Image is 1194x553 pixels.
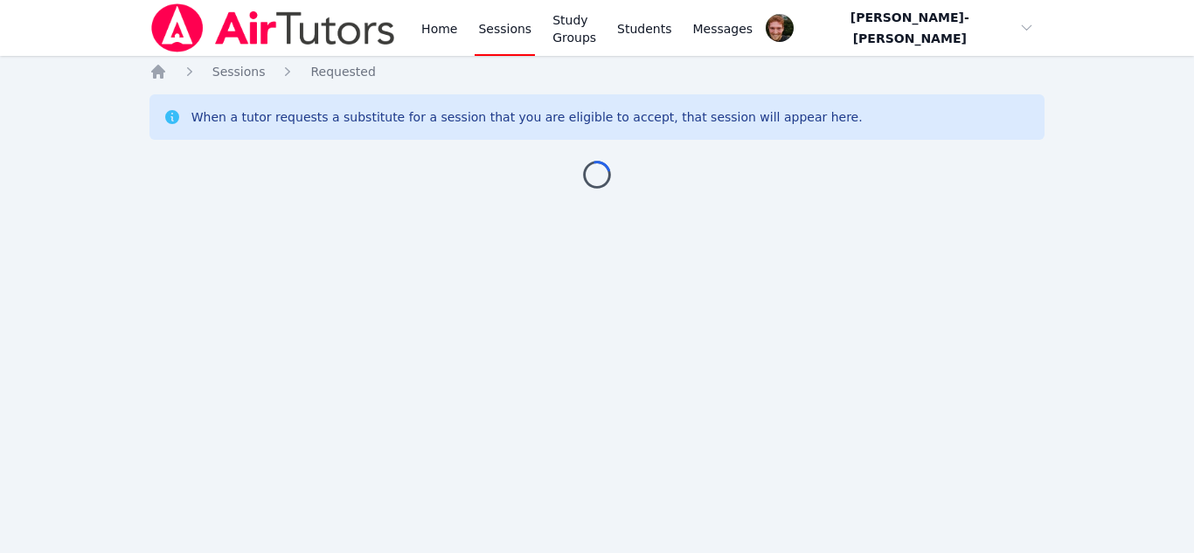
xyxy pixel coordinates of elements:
[310,63,375,80] a: Requested
[191,108,863,126] div: When a tutor requests a substitute for a session that you are eligible to accept, that session wi...
[149,3,397,52] img: Air Tutors
[693,20,753,38] span: Messages
[149,63,1045,80] nav: Breadcrumb
[212,65,266,79] span: Sessions
[212,63,266,80] a: Sessions
[310,65,375,79] span: Requested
